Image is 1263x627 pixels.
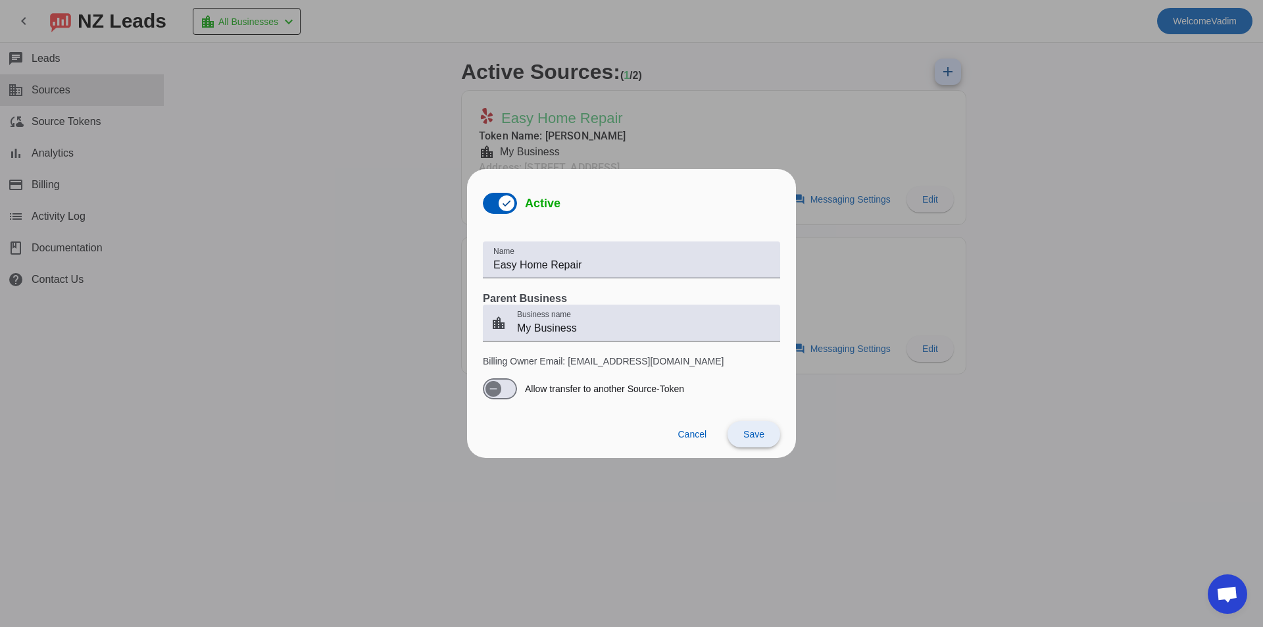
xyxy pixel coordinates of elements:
[678,429,706,439] span: Cancel
[667,421,717,447] button: Cancel
[483,355,780,368] p: Billing Owner Email: [EMAIL_ADDRESS][DOMAIN_NAME]
[525,197,560,210] span: Active
[483,315,514,331] mat-icon: location_city
[483,291,780,305] h3: Parent Business
[1208,574,1247,614] div: Open chat
[522,382,684,395] label: Allow transfer to another Source-Token
[728,421,780,447] button: Save
[517,311,571,319] mat-label: Business name
[493,247,514,256] mat-label: Name
[743,429,764,439] span: Save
